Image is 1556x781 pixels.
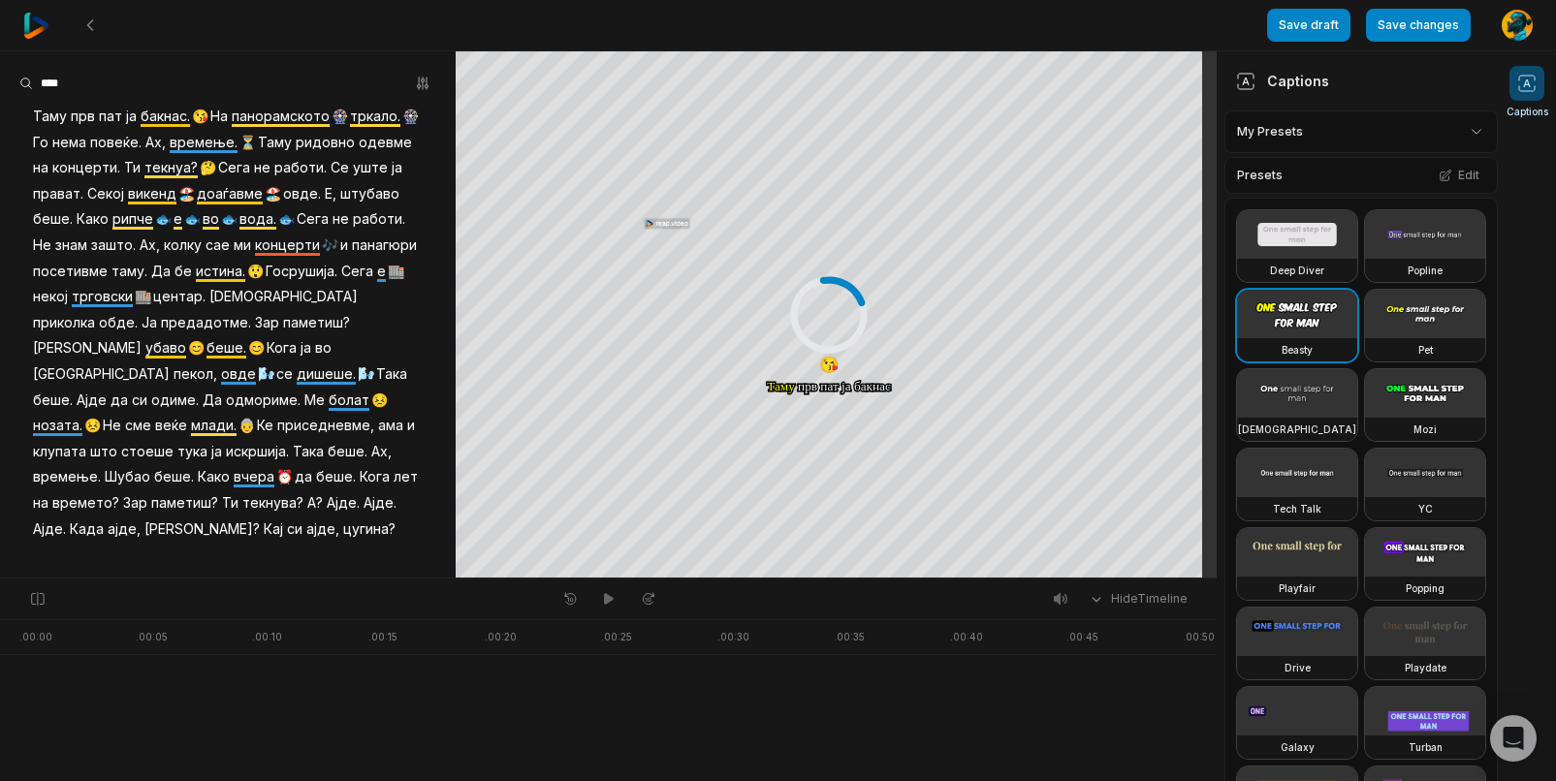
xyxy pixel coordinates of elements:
span: овде. [281,181,323,207]
span: посетивме [31,259,110,285]
span: Ајде. [325,490,362,516]
span: центар. [151,284,207,310]
span: овде [219,361,258,388]
h3: YC [1418,501,1433,516]
span: беше. [205,335,248,361]
span: Сега [216,155,252,181]
span: да [109,388,130,414]
span: панорамското [230,104,332,130]
span: во [313,335,333,361]
span: е [172,206,184,233]
span: беше. [314,464,358,490]
span: Када [68,516,106,543]
span: Зар [253,310,281,336]
h3: Pet [1418,342,1433,358]
button: Save draft [1267,9,1350,42]
span: Ах, [369,439,394,465]
span: Ја [140,310,159,336]
span: да [293,464,314,490]
span: Ајде. [31,516,68,543]
span: колку [162,233,204,259]
span: Госрушија. [264,259,339,285]
span: Ајде [75,388,109,414]
span: работи. [272,155,329,181]
span: цугина? [341,516,397,543]
span: Ке [255,413,275,439]
span: знам [53,233,89,259]
span: во [201,206,221,233]
span: сае [204,233,232,259]
h3: Beasty [1282,342,1313,358]
span: Секој [85,181,126,207]
h3: Mozi [1413,422,1437,437]
h3: Galaxy [1281,739,1315,755]
span: На [208,104,230,130]
span: убаво [143,335,188,361]
span: Кога [265,335,299,361]
span: зашто. [89,233,138,259]
span: не [331,206,351,233]
span: [PERSON_NAME] [31,335,143,361]
span: обде. [97,310,140,336]
span: Шубао [103,464,152,490]
span: и [405,413,417,439]
span: Се [329,155,351,181]
span: некој [31,284,70,310]
span: предадотме. [159,310,253,336]
span: паметиш? [281,310,352,336]
h3: [DEMOGRAPHIC_DATA] [1238,422,1356,437]
span: тука [175,439,209,465]
span: ја [299,335,313,361]
h3: Turban [1409,739,1443,755]
span: прават. [31,181,85,207]
h3: Playdate [1405,660,1446,675]
span: Не [101,413,123,439]
span: Ти [122,155,143,181]
span: Ме [302,388,327,414]
span: беше. [31,388,75,414]
span: Е, [323,181,338,207]
span: времето? [50,490,121,516]
span: паметиш? [149,490,220,516]
span: болат [327,388,371,414]
span: Ајде. [362,490,398,516]
span: времење. [168,130,239,156]
span: ја [390,155,404,181]
span: прв [69,104,97,130]
span: Не [31,233,53,259]
h3: Playfair [1279,580,1316,596]
span: беше. [31,206,75,233]
span: беше. [152,464,196,490]
span: штубаво [338,181,401,207]
span: Да [201,388,224,414]
span: викенд [126,181,178,207]
span: времење. [31,464,103,490]
span: Кај [262,516,285,543]
span: пекол, [172,361,219,388]
span: рипче [111,206,155,233]
h3: Popping [1406,580,1445,596]
span: одмориме. [224,388,302,414]
span: таму. [110,259,149,285]
span: Таму [256,130,294,156]
span: Зар [121,490,149,516]
span: ајде, [106,516,143,543]
span: клупата [31,439,88,465]
span: Ах, [143,130,168,156]
span: Сега [339,259,375,285]
span: концерти. [50,155,122,181]
span: нозата. [31,413,84,439]
span: Како [196,464,232,490]
span: млади. [189,413,238,439]
span: приседневме, [275,413,376,439]
h3: Deep Diver [1270,263,1324,278]
div: Presets [1224,157,1498,194]
span: стоеше [119,439,175,465]
span: нема [50,130,88,156]
span: повеќе. [88,130,143,156]
span: Сега [295,206,331,233]
h3: Tech Talk [1273,501,1321,516]
span: работи. [351,206,407,233]
span: на [31,155,50,181]
span: одевме [357,130,414,156]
